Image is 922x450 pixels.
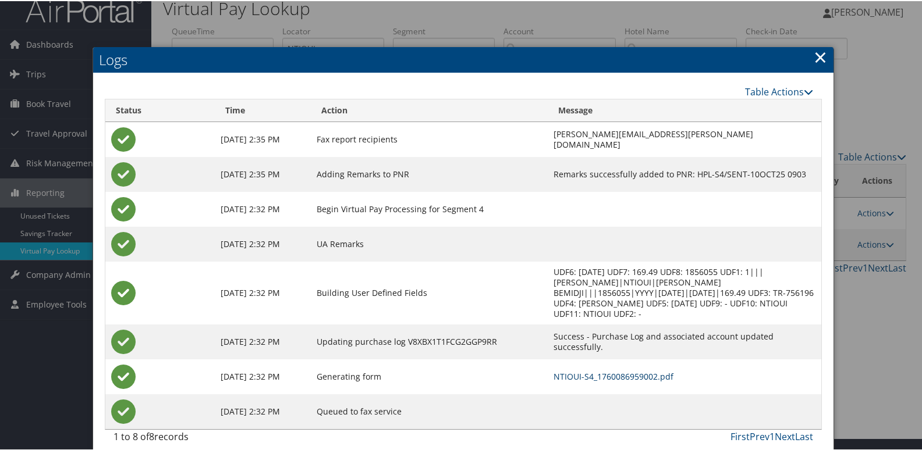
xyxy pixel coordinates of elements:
[311,226,548,260] td: UA Remarks
[215,191,311,226] td: [DATE] 2:32 PM
[311,121,548,156] td: Fax report recipients
[548,121,821,156] td: [PERSON_NAME][EMAIL_ADDRESS][PERSON_NAME][DOMAIN_NAME]
[311,156,548,191] td: Adding Remarks to PNR
[311,260,548,323] td: Building User Defined Fields
[769,429,775,442] a: 1
[311,98,548,121] th: Action: activate to sort column ascending
[93,46,834,72] h2: Logs
[215,393,311,428] td: [DATE] 2:32 PM
[745,84,813,97] a: Table Actions
[311,358,548,393] td: Generating form
[215,98,311,121] th: Time: activate to sort column ascending
[215,358,311,393] td: [DATE] 2:32 PM
[105,98,215,121] th: Status: activate to sort column ascending
[548,260,821,323] td: UDF6: [DATE] UDF7: 169.49 UDF8: 1856055 UDF1: 1|||[PERSON_NAME]|NTIOUI|[PERSON_NAME] BEMIDJI|||18...
[548,98,821,121] th: Message: activate to sort column ascending
[215,260,311,323] td: [DATE] 2:32 PM
[548,323,821,358] td: Success - Purchase Log and associated account updated successfully.
[730,429,750,442] a: First
[215,121,311,156] td: [DATE] 2:35 PM
[215,323,311,358] td: [DATE] 2:32 PM
[149,429,154,442] span: 8
[750,429,769,442] a: Prev
[311,191,548,226] td: Begin Virtual Pay Processing for Segment 4
[814,44,827,67] a: Close
[114,428,275,448] div: 1 to 8 of records
[795,429,813,442] a: Last
[311,393,548,428] td: Queued to fax service
[775,429,795,442] a: Next
[554,370,673,381] a: NTIOUI-S4_1760086959002.pdf
[215,226,311,260] td: [DATE] 2:32 PM
[548,156,821,191] td: Remarks successfully added to PNR: HPL-S4/SENT-10OCT25 0903
[311,323,548,358] td: Updating purchase log V8XBX1T1FCG2GGP9RR
[215,156,311,191] td: [DATE] 2:35 PM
